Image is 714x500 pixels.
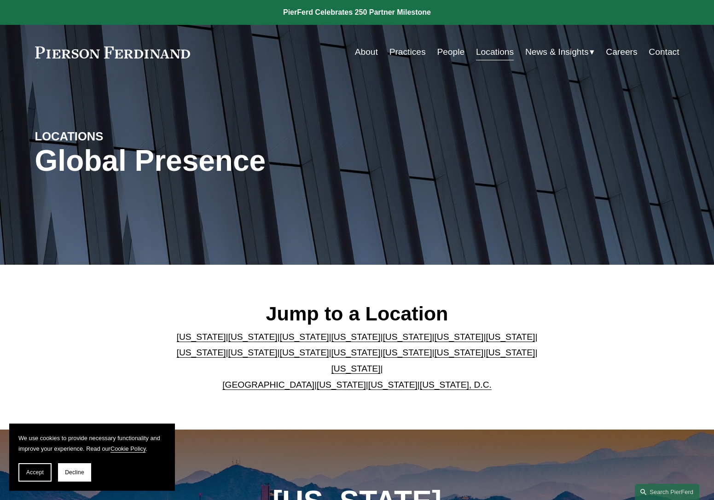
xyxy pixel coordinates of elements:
[228,348,278,357] a: [US_STATE]
[58,463,91,482] button: Decline
[35,144,464,178] h1: Global Presence
[486,332,535,342] a: [US_STATE]
[317,380,366,390] a: [US_STATE]
[383,348,432,357] a: [US_STATE]
[222,380,314,390] a: [GEOGRAPHIC_DATA]
[383,332,432,342] a: [US_STATE]
[635,484,699,500] a: Search this site
[177,348,226,357] a: [US_STATE]
[18,463,52,482] button: Accept
[169,329,545,393] p: | | | | | | | | | | | | | | | | | |
[434,348,483,357] a: [US_STATE]
[169,302,545,326] h2: Jump to a Location
[368,380,418,390] a: [US_STATE]
[26,469,44,476] span: Accept
[228,332,278,342] a: [US_STATE]
[177,332,226,342] a: [US_STATE]
[280,348,329,357] a: [US_STATE]
[437,43,464,61] a: People
[389,43,426,61] a: Practices
[331,348,381,357] a: [US_STATE]
[110,445,146,452] a: Cookie Policy
[331,332,381,342] a: [US_STATE]
[65,469,84,476] span: Decline
[18,433,166,454] p: We use cookies to provide necessary functionality and improve your experience. Read our .
[525,43,595,61] a: folder dropdown
[35,129,196,144] h4: LOCATIONS
[355,43,378,61] a: About
[525,44,589,60] span: News & Insights
[280,332,329,342] a: [US_STATE]
[420,380,492,390] a: [US_STATE], D.C.
[9,424,175,491] section: Cookie banner
[606,43,637,61] a: Careers
[486,348,535,357] a: [US_STATE]
[476,43,514,61] a: Locations
[434,332,483,342] a: [US_STATE]
[331,364,381,373] a: [US_STATE]
[649,43,679,61] a: Contact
